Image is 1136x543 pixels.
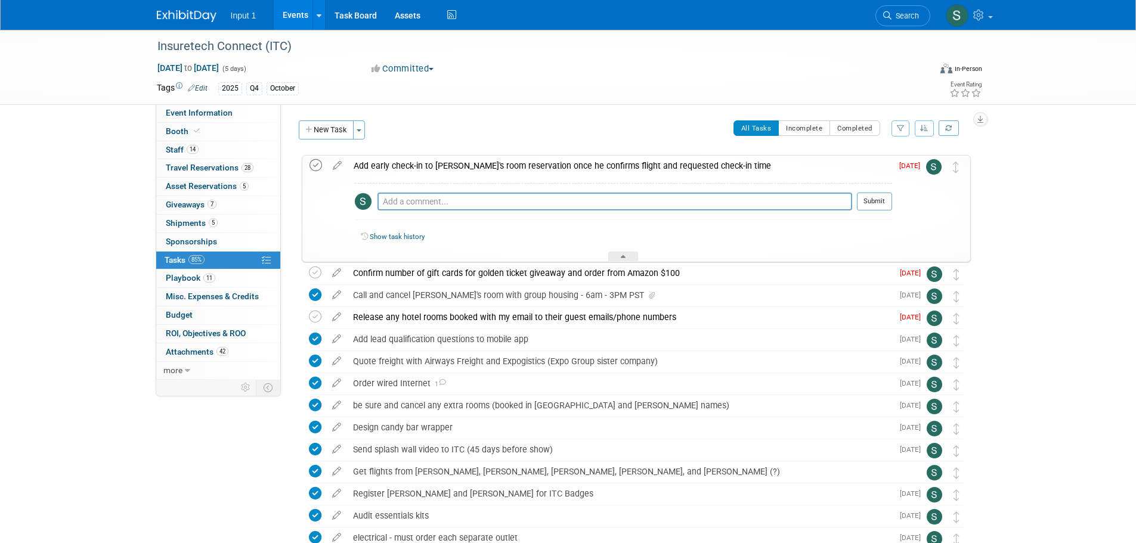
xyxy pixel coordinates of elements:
button: Submit [857,193,892,210]
i: Move task [954,357,959,368]
img: Susan Stout [355,193,372,210]
div: Design candy bar wrapper [347,417,893,437]
img: Susan Stout [927,333,942,348]
div: Get flights from [PERSON_NAME], [PERSON_NAME], [PERSON_NAME], [PERSON_NAME], and [PERSON_NAME] (?) [347,461,903,482]
a: Giveaways7 [156,196,280,214]
span: 14 [187,145,199,154]
span: Event Information [166,108,233,117]
div: Event Rating [949,82,982,88]
a: Booth [156,123,280,141]
a: Staff14 [156,141,280,159]
a: edit [326,356,347,367]
span: [DATE] [900,313,927,321]
i: Booth reservation complete [194,128,200,134]
span: [DATE] [900,269,927,277]
div: Insuretech Connect (ITC) [153,36,912,57]
span: Asset Reservations [166,181,249,191]
span: Sponsorships [166,237,217,246]
div: Confirm number of gift cards for golden ticket giveaway and order from Amazon $100 [347,263,893,283]
td: Personalize Event Tab Strip [236,380,256,395]
span: [DATE] [900,357,927,365]
a: edit [326,334,347,345]
span: [DATE] [900,445,927,454]
img: Susan Stout [946,4,968,27]
span: ROI, Objectives & ROO [166,328,246,338]
span: [DATE] [900,335,927,343]
a: Playbook11 [156,269,280,287]
div: Order wired Internet [347,373,893,393]
td: Tags [157,82,208,95]
span: Tasks [165,255,205,265]
a: Misc. Expenses & Credits [156,288,280,306]
img: Susan Stout [927,443,942,458]
td: Toggle Event Tabs [256,380,280,395]
span: Shipments [166,218,218,228]
span: (5 days) [221,65,246,73]
div: In-Person [954,64,982,73]
span: [DATE] [900,533,927,542]
i: Move task [954,291,959,302]
a: edit [326,290,347,300]
div: Audit essentials kits [347,505,893,526]
img: Susan Stout [927,465,942,480]
img: Susan Stout [927,509,942,525]
img: Format-Inperson.png [940,64,952,73]
span: 85% [188,255,205,264]
span: Misc. Expenses & Credits [166,291,259,301]
span: 7 [208,200,216,209]
button: New Task [299,120,354,139]
a: Sponsorships [156,233,280,251]
span: Attachments [166,347,228,356]
a: edit [326,510,347,521]
span: Search [892,11,919,20]
i: Move task [954,269,959,280]
i: Move task [953,162,959,173]
div: Call and cancel [PERSON_NAME]'s room with group housing - 6am - 3PM PST [347,285,893,305]
a: Show task history [370,232,425,241]
div: Add early check-in to [PERSON_NAME]'s room reservation once he confirms flight and requested chec... [348,156,892,176]
span: [DATE] [900,511,927,520]
i: Move task [954,445,959,457]
img: Susan Stout [926,159,942,175]
i: Move task [954,335,959,346]
img: Susan Stout [927,399,942,414]
span: 1 [431,380,446,388]
span: Budget [166,310,193,319]
i: Move task [954,511,959,523]
a: ROI, Objectives & ROO [156,325,280,343]
a: edit [326,532,347,543]
a: Budget [156,306,280,324]
span: 5 [240,182,249,191]
a: edit [326,268,347,278]
div: Event Format [860,62,983,80]
div: be sure and cancel any extra rooms (booked in [GEOGRAPHIC_DATA] and [PERSON_NAME] names) [347,395,893,415]
span: Input 1 [231,11,256,20]
img: Susan Stout [927,266,942,282]
div: Add lead qualification questions to mobile app [347,329,893,349]
a: Attachments42 [156,343,280,361]
a: Travel Reservations28 [156,159,280,177]
a: edit [326,488,347,499]
span: [DATE] [900,489,927,498]
a: Tasks85% [156,252,280,269]
i: Move task [954,379,959,390]
div: October [267,82,299,95]
div: Q4 [246,82,262,95]
div: 2025 [218,82,242,95]
span: 42 [216,347,228,356]
span: Travel Reservations [166,163,253,172]
span: [DATE] [900,291,927,299]
a: Event Information [156,104,280,122]
i: Move task [954,467,959,479]
a: Refresh [939,120,959,136]
div: Quote freight with Airways Freight and Expogistics (Expo Group sister company) [347,351,893,371]
a: Shipments5 [156,215,280,232]
a: edit [327,160,348,171]
span: [DATE] [900,423,927,432]
i: Move task [954,423,959,435]
i: Move task [954,313,959,324]
i: Move task [954,489,959,501]
span: to [182,63,194,73]
img: ExhibitDay [157,10,216,22]
a: Asset Reservations5 [156,178,280,196]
